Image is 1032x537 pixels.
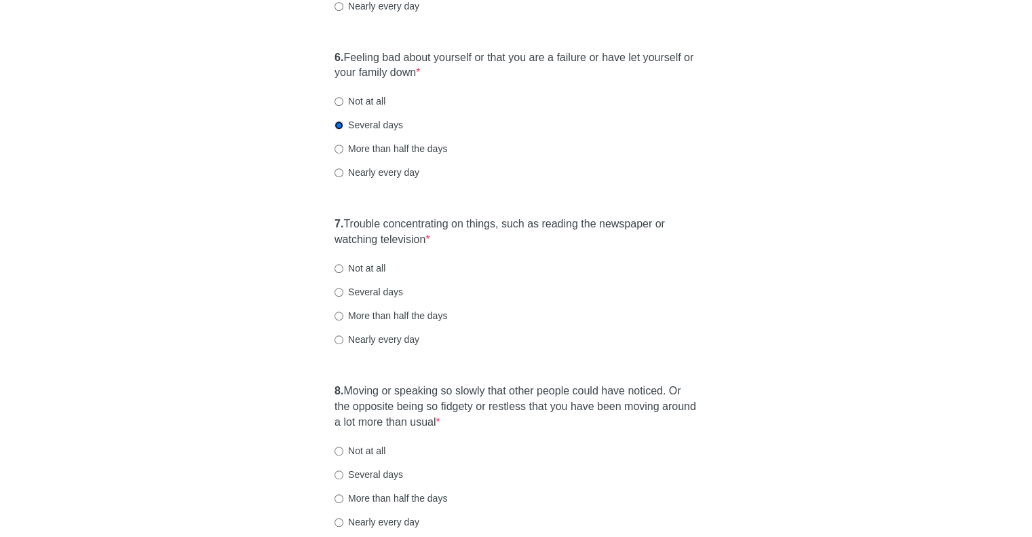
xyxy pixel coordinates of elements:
[335,492,447,505] label: More than half the days
[335,494,343,503] input: More than half the days
[335,94,385,108] label: Not at all
[335,142,447,155] label: More than half the days
[335,145,343,153] input: More than half the days
[335,518,343,527] input: Nearly every day
[335,118,403,132] label: Several days
[335,312,343,320] input: More than half the days
[335,285,403,299] label: Several days
[335,468,403,481] label: Several days
[335,444,385,458] label: Not at all
[335,2,343,11] input: Nearly every day
[335,52,343,63] strong: 6.
[335,333,419,346] label: Nearly every day
[335,384,697,430] label: Moving or speaking so slowly that other people could have noticed. Or the opposite being so fidge...
[335,515,419,529] label: Nearly every day
[335,121,343,130] input: Several days
[335,218,343,229] strong: 7.
[335,217,697,248] label: Trouble concentrating on things, such as reading the newspaper or watching television
[335,261,385,275] label: Not at all
[335,288,343,297] input: Several days
[335,166,419,179] label: Nearly every day
[335,447,343,456] input: Not at all
[335,264,343,273] input: Not at all
[335,470,343,479] input: Several days
[335,97,343,106] input: Not at all
[335,309,447,322] label: More than half the days
[335,385,343,396] strong: 8.
[335,50,697,81] label: Feeling bad about yourself or that you are a failure or have let yourself or your family down
[335,168,343,177] input: Nearly every day
[335,335,343,344] input: Nearly every day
